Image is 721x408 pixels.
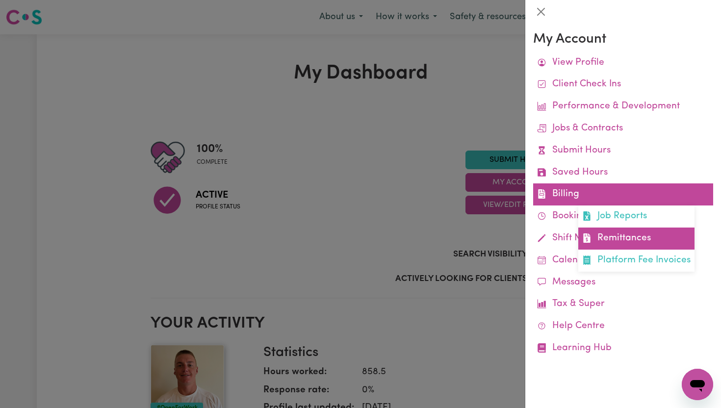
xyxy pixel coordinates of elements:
[533,31,713,48] h3: My Account
[533,162,713,184] a: Saved Hours
[533,205,713,228] a: Bookings
[578,205,695,228] a: Job Reports
[578,228,695,250] a: Remittances
[533,140,713,162] a: Submit Hours
[682,369,713,400] iframe: Button to launch messaging window
[578,250,695,272] a: Platform Fee Invoices
[533,4,549,20] button: Close
[533,96,713,118] a: Performance & Development
[533,315,713,337] a: Help Centre
[533,337,713,359] a: Learning Hub
[533,228,713,250] a: Shift Notes
[533,272,713,294] a: Messages
[533,293,713,315] a: Tax & Super
[533,183,713,205] a: BillingJob ReportsRemittancesPlatform Fee Invoices
[533,118,713,140] a: Jobs & Contracts
[533,52,713,74] a: View Profile
[533,250,713,272] a: Calendar
[533,74,713,96] a: Client Check Ins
